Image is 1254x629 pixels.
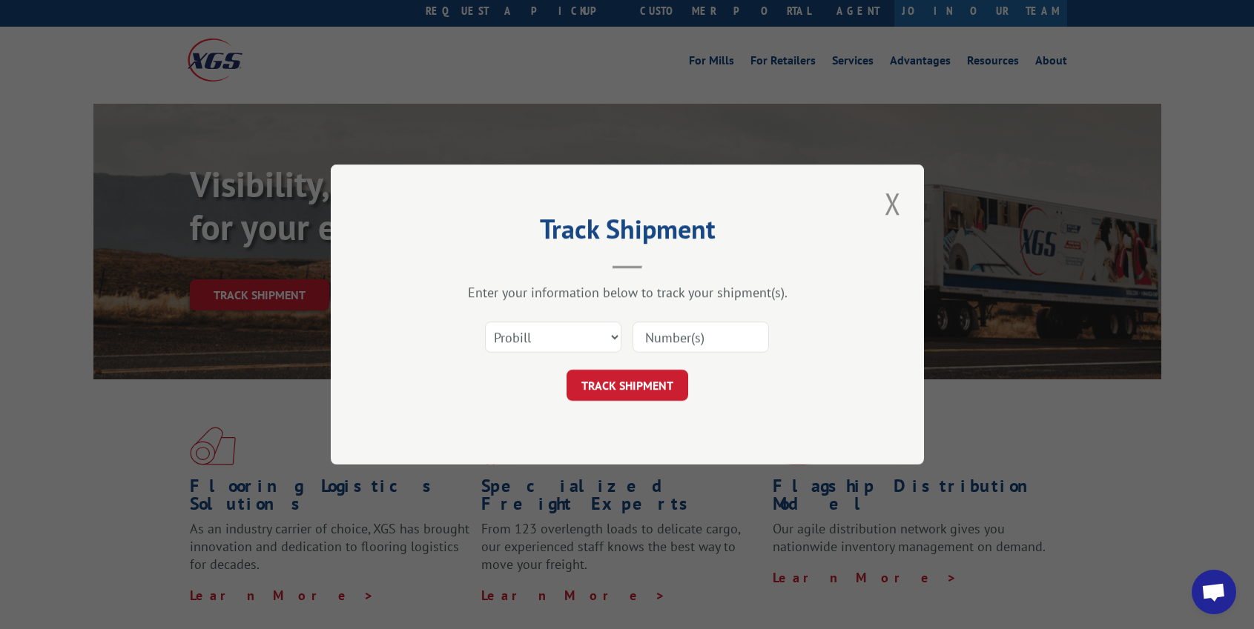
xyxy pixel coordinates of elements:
div: Enter your information below to track your shipment(s). [405,284,850,301]
button: Close modal [880,183,905,224]
h2: Track Shipment [405,219,850,247]
a: Open chat [1192,570,1236,614]
input: Number(s) [633,322,769,353]
button: TRACK SHIPMENT [567,370,688,401]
